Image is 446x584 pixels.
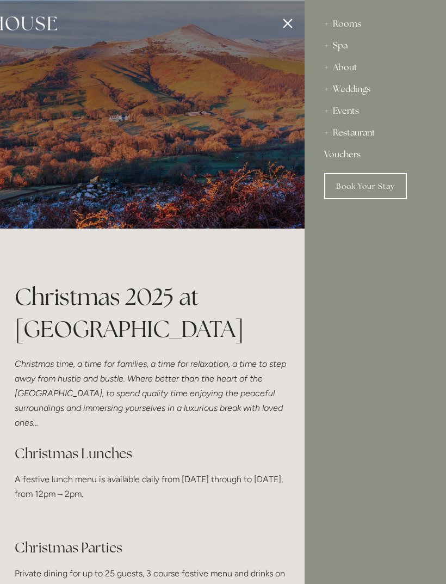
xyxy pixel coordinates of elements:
[324,144,426,165] a: Vouchers
[324,100,426,122] div: Events
[324,173,407,199] a: Book Your Stay
[324,13,426,35] div: Rooms
[324,122,426,144] div: Restaurant
[324,78,426,100] div: Weddings
[324,57,426,78] div: About
[324,35,426,57] div: Spa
